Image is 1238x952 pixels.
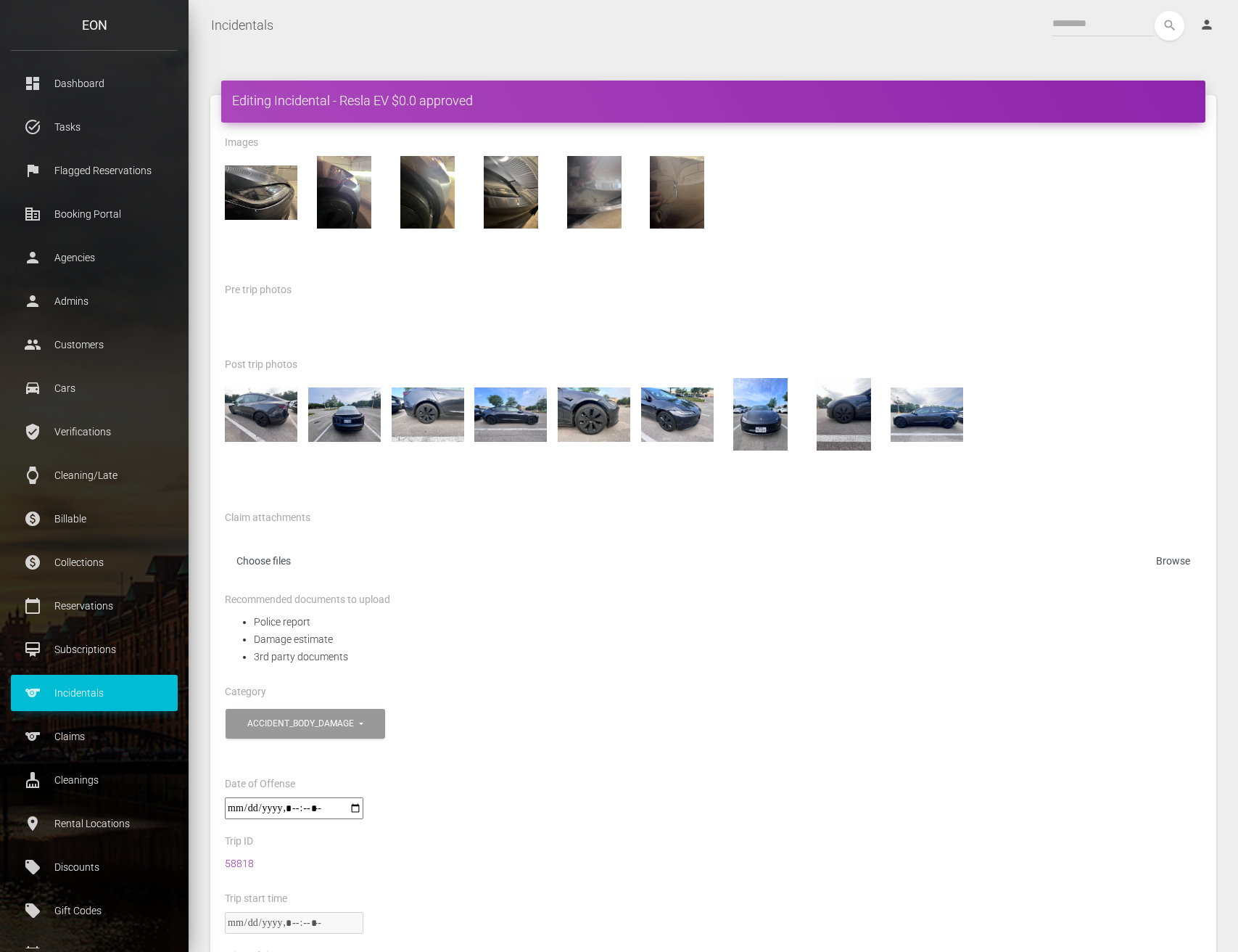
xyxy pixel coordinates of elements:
[225,892,287,906] label: Trip start time
[225,511,310,525] label: Claim attachments
[11,109,178,145] a: task_alt Tasks
[11,631,178,668] a: card_membership Subscriptions
[1155,11,1184,41] button: search
[225,378,297,451] img: IMG_0740.jpg
[225,777,295,792] label: Date of Offense
[211,7,273,44] a: Incidentals
[232,91,1194,110] h4: Editing Incidental - Resla EV $0.0 approved
[226,709,385,739] button: accident_body_damage
[392,156,464,229] img: 8ed823ef24974556980092d86d10223f.jpg
[1200,17,1214,32] i: person
[225,156,297,229] img: 1e973e79363c4efeb184a80a3601b0aa.jpg
[22,639,167,660] p: Subscriptions
[11,805,178,842] a: place Rental Locations
[22,334,167,356] p: Customers
[225,858,254,869] a: 58818
[22,116,167,138] p: Tasks
[11,65,178,102] a: dashboard Dashboard
[558,378,630,451] img: IMG_0736.jpg
[11,849,178,885] a: local_offer Discounts
[474,378,547,451] img: IMG_0737.jpg
[22,421,167,443] p: Verifications
[308,156,381,229] img: 1f8ae2ebc9374dce9c6493a742fbb37c.jpg
[11,718,178,755] a: sports Claims
[308,378,381,451] img: IMG_0739.jpg
[11,588,178,624] a: calendar_today Reservations
[11,457,178,493] a: watch Cleaning/Late
[225,136,258,150] label: Images
[11,675,178,711] a: sports Incidentals
[22,595,167,617] p: Reservations
[11,501,178,537] a: paid Billable
[22,160,167,181] p: Flagged Reservations
[22,813,167,834] p: Rental Locations
[22,726,167,747] p: Claims
[725,378,797,451] img: IMG_0734.jpg
[22,856,167,878] p: Discounts
[225,283,292,297] label: Pre trip photos
[254,631,1202,648] li: Damage estimate
[11,762,178,798] a: cleaning_services Cleanings
[11,283,178,319] a: person Admins
[807,378,880,451] img: IMG_0733.jpg
[22,464,167,486] p: Cleaning/Late
[11,239,178,276] a: person Agencies
[11,370,178,406] a: drive_eta Cars
[11,892,178,929] a: local_offer Gift Codes
[558,156,630,229] img: d7d29a6f25ab47d091300c3a36e9c83b.jpg
[474,156,547,229] img: b5ffff1962104c2a966d64b3826c3290.jpg
[225,685,266,699] label: Category
[11,327,178,363] a: people Customers
[22,290,167,312] p: Admins
[22,682,167,704] p: Incidentals
[22,377,167,399] p: Cars
[11,544,178,580] a: paid Collections
[22,247,167,268] p: Agencies
[891,378,963,451] img: IMG_0732.jpg
[225,549,1202,578] label: Choose files
[392,378,464,451] img: IMG_0738.jpg
[22,900,167,922] p: Gift Codes
[247,718,357,730] div: accident_body_damage
[11,152,178,189] a: flag Flagged Reservations
[1189,11,1227,40] a: person
[11,414,178,450] a: verified_user Verifications
[225,834,253,849] label: Trip ID
[641,156,714,229] img: d9c9dd272e6a4cebad54c36b16f76719.jpg
[22,551,167,573] p: Collections
[22,508,167,530] p: Billable
[225,593,390,607] label: Recommended documents to upload
[11,196,178,232] a: corporate_fare Booking Portal
[22,73,167,94] p: Dashboard
[254,648,1202,665] li: 3rd party documents
[641,378,714,451] img: IMG_0735.jpg
[225,358,297,372] label: Post trip photos
[22,203,167,225] p: Booking Portal
[22,769,167,791] p: Cleanings
[254,613,1202,631] li: Police report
